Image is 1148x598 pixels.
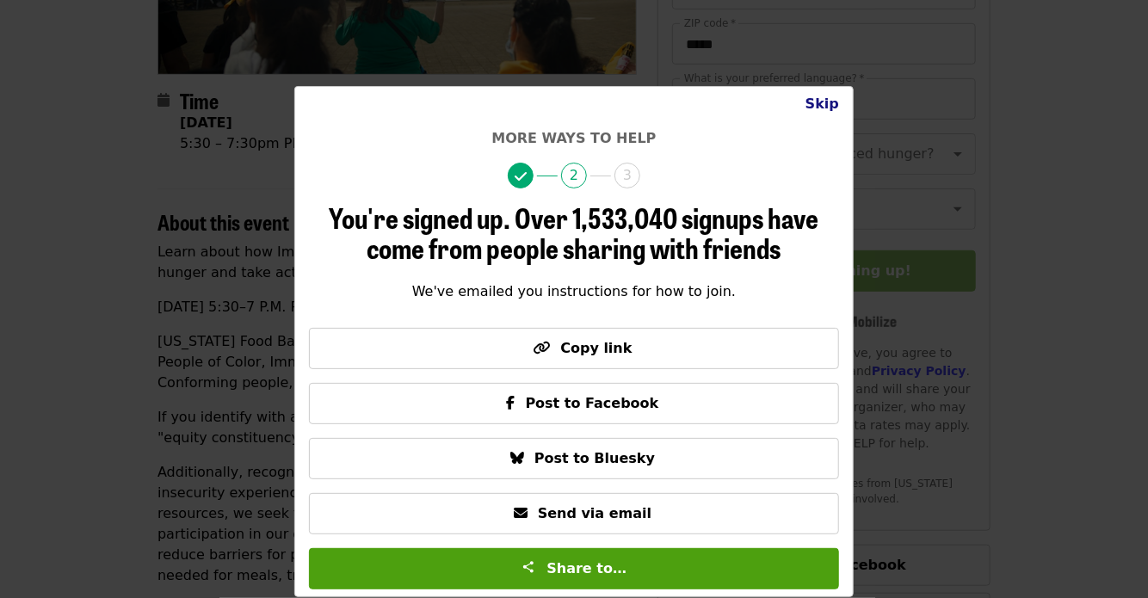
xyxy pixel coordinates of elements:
[560,340,632,356] span: Copy link
[309,328,839,369] button: Copy link
[507,395,515,411] i: facebook-f icon
[330,197,511,237] span: You're signed up.
[533,340,550,356] i: link icon
[412,283,736,299] span: We've emailed you instructions for how to join.
[309,438,839,479] button: Post to Bluesky
[538,505,651,521] span: Send via email
[309,383,839,424] button: Post to Facebook
[510,450,524,466] i: bluesky icon
[309,548,839,589] button: Share to…
[514,505,528,521] i: envelope icon
[546,560,626,576] span: Share to…
[614,163,640,188] span: 3
[309,493,839,534] button: Send via email
[522,560,535,574] img: Share
[526,395,659,411] span: Post to Facebook
[491,130,656,146] span: More ways to help
[792,87,853,121] button: Close
[561,163,587,188] span: 2
[515,169,527,185] i: check icon
[534,450,655,466] span: Post to Bluesky
[367,197,819,268] span: Over 1,533,040 signups have come from people sharing with friends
